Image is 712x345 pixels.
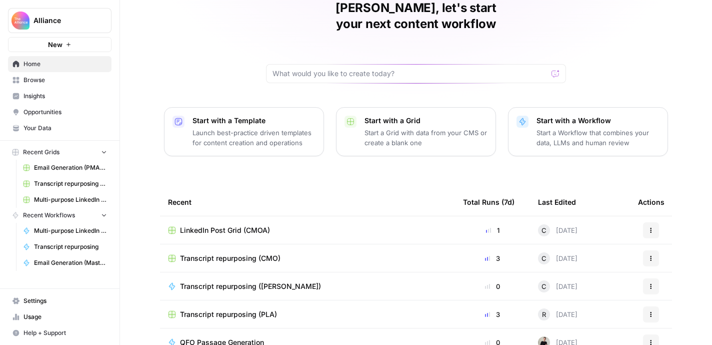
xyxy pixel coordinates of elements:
[180,281,321,291] span: Transcript repurposing ([PERSON_NAME])
[536,116,659,126] p: Start with a Workflow
[8,145,111,160] button: Recent Grids
[23,60,107,69] span: Home
[8,56,111,72] a: Home
[8,309,111,325] a: Usage
[23,296,107,305] span: Settings
[8,293,111,309] a: Settings
[8,88,111,104] a: Insights
[463,253,522,263] div: 3
[168,188,447,216] div: Recent
[463,281,522,291] div: 0
[34,242,107,251] span: Transcript repurposing
[542,309,546,319] span: R
[168,309,447,319] a: Transcript repurposing (PLA)
[8,208,111,223] button: Recent Workflows
[48,40,62,50] span: New
[538,308,577,320] div: [DATE]
[538,280,577,292] div: [DATE]
[33,16,94,26] span: Alliance
[180,309,277,319] span: Transcript repurposing (PLA)
[18,239,111,255] a: Transcript repurposing
[272,69,547,79] input: What would you like to create today?
[364,116,487,126] p: Start with a Grid
[18,223,111,239] a: Multi-purpose LinkedIn Workflow
[463,309,522,319] div: 3
[34,179,107,188] span: Transcript repurposing (CMO)
[23,124,107,133] span: Your Data
[18,192,111,208] a: Multi-purpose LinkedIn Workflow Grid
[34,226,107,235] span: Multi-purpose LinkedIn Workflow
[23,108,107,117] span: Opportunities
[463,188,514,216] div: Total Runs (7d)
[8,37,111,52] button: New
[538,252,577,264] div: [DATE]
[23,312,107,321] span: Usage
[11,12,29,30] img: Alliance Logo
[34,195,107,204] span: Multi-purpose LinkedIn Workflow Grid
[8,72,111,88] a: Browse
[538,188,576,216] div: Last Edited
[8,325,111,341] button: Help + Support
[34,163,107,172] span: Email Generation (PMA) - OLD
[168,225,447,235] a: LinkedIn Post Grid (CMOA)
[508,107,668,156] button: Start with a WorkflowStart a Workflow that combines your data, LLMs and human review
[23,211,75,220] span: Recent Workflows
[538,224,577,236] div: [DATE]
[180,253,280,263] span: Transcript repurposing (CMO)
[336,107,496,156] button: Start with a GridStart a Grid with data from your CMS or create a blank one
[23,328,107,337] span: Help + Support
[168,281,447,291] a: Transcript repurposing ([PERSON_NAME])
[34,258,107,267] span: Email Generation (Master)
[23,76,107,85] span: Browse
[8,120,111,136] a: Your Data
[536,128,659,148] p: Start a Workflow that combines your data, LLMs and human review
[463,225,522,235] div: 1
[168,253,447,263] a: Transcript repurposing (CMO)
[541,253,546,263] span: C
[23,148,59,157] span: Recent Grids
[18,160,111,176] a: Email Generation (PMA) - OLD
[23,92,107,101] span: Insights
[18,255,111,271] a: Email Generation (Master)
[18,176,111,192] a: Transcript repurposing (CMO)
[192,128,315,148] p: Launch best-practice driven templates for content creation and operations
[8,8,111,33] button: Workspace: Alliance
[541,225,546,235] span: C
[180,225,270,235] span: LinkedIn Post Grid (CMOA)
[164,107,324,156] button: Start with a TemplateLaunch best-practice driven templates for content creation and operations
[638,188,664,216] div: Actions
[8,104,111,120] a: Opportunities
[192,116,315,126] p: Start with a Template
[541,281,546,291] span: C
[364,128,487,148] p: Start a Grid with data from your CMS or create a blank one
